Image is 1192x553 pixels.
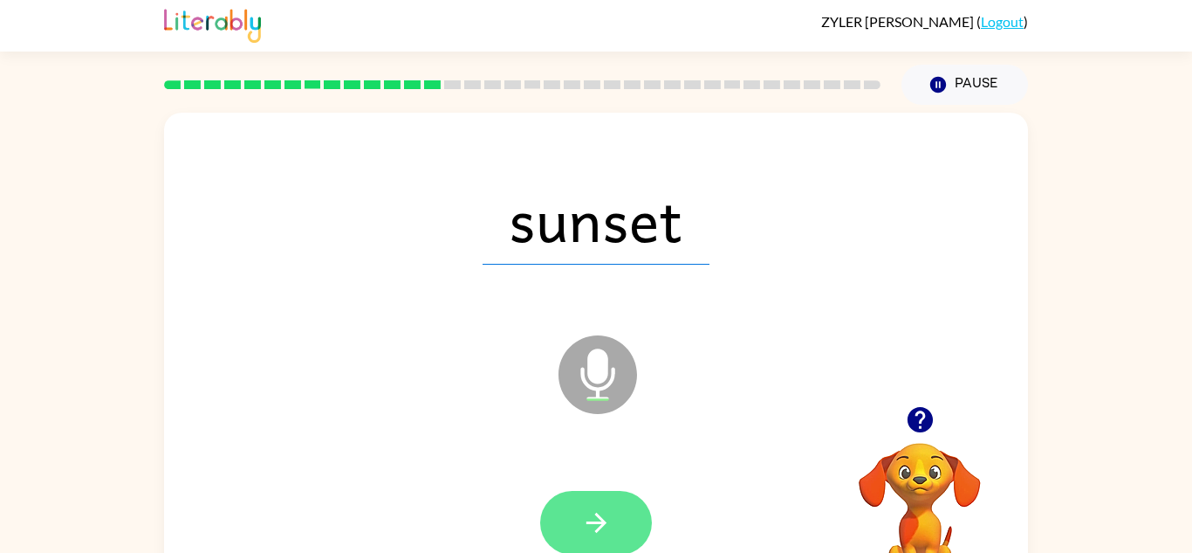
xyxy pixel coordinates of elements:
div: ( ) [821,13,1028,30]
img: Literably [164,4,261,43]
a: Logout [981,13,1024,30]
span: ZYLER [PERSON_NAME] [821,13,976,30]
button: Pause [901,65,1028,105]
span: sunset [483,174,709,265]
